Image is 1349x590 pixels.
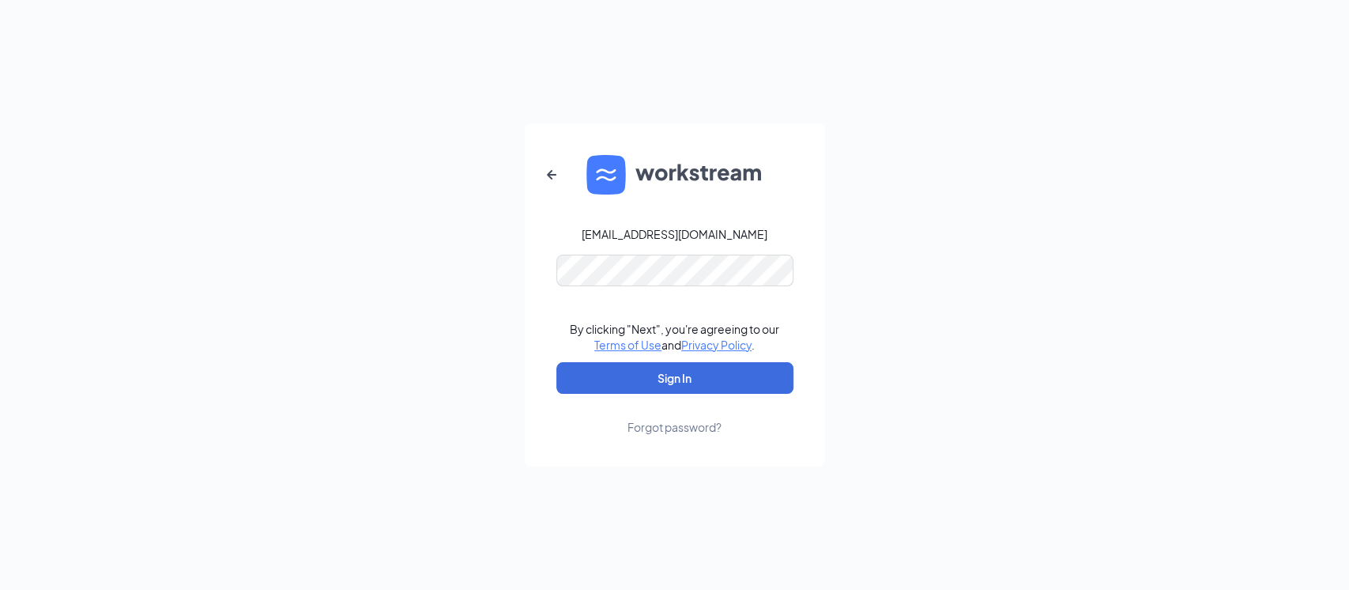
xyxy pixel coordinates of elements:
[627,394,722,435] a: Forgot password?
[533,156,571,194] button: ArrowLeftNew
[556,362,793,394] button: Sign In
[570,321,779,353] div: By clicking "Next", you're agreeing to our and .
[586,155,763,195] img: WS logo and Workstream text
[627,419,722,435] div: Forgot password?
[542,165,561,184] svg: ArrowLeftNew
[594,338,661,352] a: Terms of Use
[582,226,767,242] div: [EMAIL_ADDRESS][DOMAIN_NAME]
[681,338,752,352] a: Privacy Policy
